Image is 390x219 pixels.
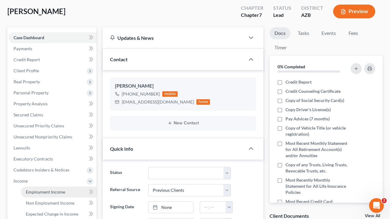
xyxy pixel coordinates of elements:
[14,178,28,183] span: Income
[286,107,331,113] span: Copy Driver's License(s)
[270,42,292,54] a: Timer
[14,123,64,128] span: Unsecured Priority Claims
[162,91,178,97] div: mobile
[14,35,44,40] span: Case Dashboard
[369,198,384,213] iframe: Intercom live chat
[286,97,344,104] span: Copy of Social Security Card(s)
[107,184,145,196] label: Referral Source
[110,146,133,152] span: Quick Info
[343,27,363,39] a: Fees
[333,5,375,18] button: Preview
[9,98,97,109] a: Property Analysis
[382,198,387,203] span: 2
[241,5,263,12] div: Chapter
[286,116,330,122] span: Pay Advices (7 months)
[241,12,263,19] div: Chapter
[9,131,97,142] a: Unsecured Nonpriority Claims
[9,153,97,164] a: Executory Contracts
[200,202,226,213] input: -- : --
[286,140,349,159] span: Most Recent Monthly Statement for All Retirement Account(s) and/or Annuities
[317,27,341,39] a: Events
[196,99,210,105] div: home
[9,54,97,65] a: Credit Report
[278,64,305,69] strong: 0% Completed
[107,167,145,179] label: Status
[286,79,312,85] span: Credit Report
[107,201,145,213] label: Signing Date
[14,156,53,161] span: Executory Contracts
[273,5,291,12] div: Status
[115,121,251,126] button: New Contact
[365,214,380,218] a: View All
[110,35,238,41] div: Updates & News
[14,112,43,117] span: Secured Claims
[9,109,97,120] a: Secured Claims
[21,198,97,209] a: Non Employment Income
[14,134,72,139] span: Unsecured Nonpriority Claims
[286,162,349,174] span: Copy of any Trusts, Living Trusts, Revocable Trusts, etc.
[7,7,65,16] span: [PERSON_NAME]
[14,90,49,95] span: Personal Property
[9,142,97,153] a: Lawsuits
[14,68,39,73] span: Client Profile
[26,211,78,217] span: Expected Change in Income
[122,99,194,105] div: [EMAIL_ADDRESS][DOMAIN_NAME]
[14,101,48,106] span: Property Analysis
[286,125,349,137] span: Copy of Vehicle Title (or vehicle registration)
[286,198,349,211] span: Most Recent Credit Card Statements
[26,200,74,206] span: Non Employment Income
[259,12,262,18] span: 7
[286,88,341,94] span: Credit Counseling Certificate
[26,189,65,194] span: Employment Income
[122,91,160,97] div: [PHONE_NUMBER]
[9,32,97,43] a: Case Dashboard
[273,12,291,19] div: Lead
[14,57,40,62] span: Credit Report
[9,43,97,54] a: Payments
[21,187,97,198] a: Employment Income
[293,27,314,39] a: Tasks
[14,145,30,150] span: Lawsuits
[14,46,32,51] span: Payments
[286,177,349,195] span: Most Recently Monthly Statement for All Life Insurance Policies
[14,79,40,84] span: Real Property
[301,12,323,19] div: AZB
[148,202,193,213] a: None
[110,56,128,62] span: Contact
[14,167,69,172] span: Codebtors Insiders & Notices
[301,5,323,12] div: District
[9,120,97,131] a: Unsecured Priority Claims
[270,213,309,219] div: Client Documents
[270,27,290,39] a: Docs
[115,82,251,90] div: [PERSON_NAME]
